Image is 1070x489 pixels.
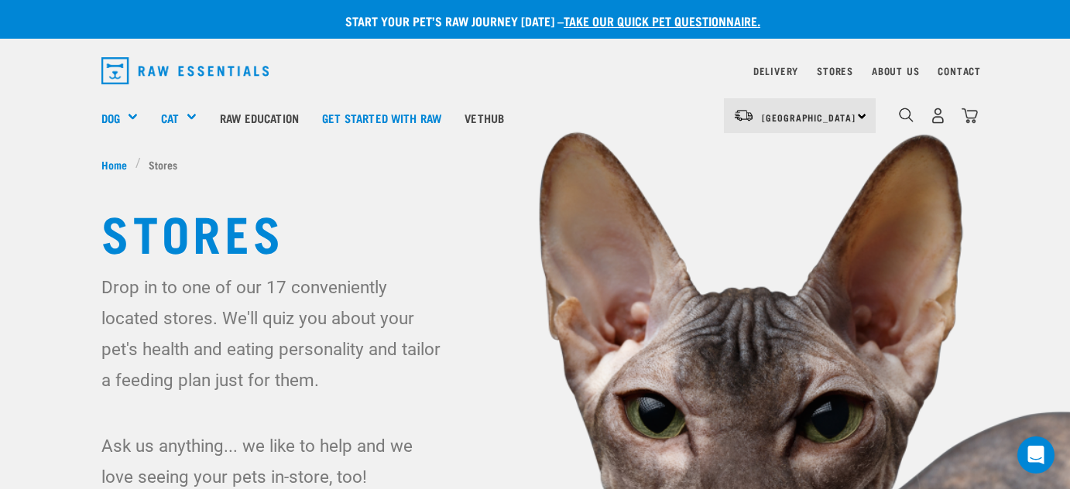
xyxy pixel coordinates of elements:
a: Delivery [753,68,798,74]
span: [GEOGRAPHIC_DATA] [762,115,856,120]
a: About Us [872,68,919,74]
a: Vethub [453,87,516,149]
img: home-icon-1@2x.png [899,108,914,122]
div: Open Intercom Messenger [1017,436,1055,474]
p: Drop in to one of our 17 conveniently located stores. We'll quiz you about your pet's health and ... [101,272,448,395]
a: Contact [938,68,981,74]
h1: Stores [101,203,969,259]
a: Dog [101,109,120,127]
img: user.png [930,108,946,124]
nav: dropdown navigation [89,51,981,91]
a: Stores [817,68,853,74]
span: Home [101,156,127,173]
a: Raw Education [208,87,310,149]
img: Raw Essentials Logo [101,57,269,84]
a: take our quick pet questionnaire. [564,17,760,24]
a: Home [101,156,135,173]
img: van-moving.png [733,108,754,122]
a: Get started with Raw [310,87,453,149]
nav: breadcrumbs [101,156,969,173]
a: Cat [161,109,179,127]
img: home-icon@2x.png [962,108,978,124]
